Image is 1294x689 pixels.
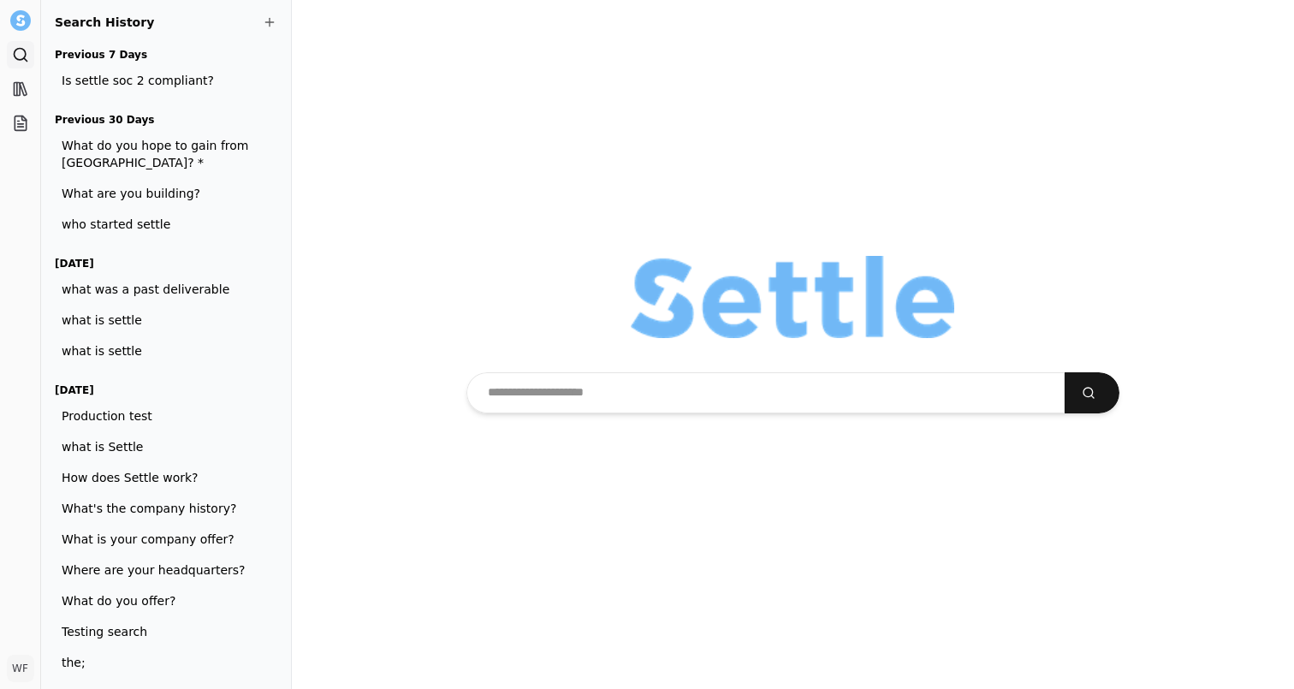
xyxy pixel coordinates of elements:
span: What do you offer? [62,592,257,609]
span: Production test [62,407,257,425]
span: what is settle [62,312,257,329]
img: Organization logo [631,256,954,338]
span: What is your company offer? [62,531,257,548]
h3: [DATE] [55,380,264,401]
span: the; [62,654,257,671]
span: Is settle soc 2 compliant? [62,72,257,89]
span: What do you hope to gain from [GEOGRAPHIC_DATA]? * [62,137,257,171]
a: Search [7,41,34,68]
span: who started settle [62,216,257,233]
button: Settle [7,7,34,34]
a: Projects [7,110,34,137]
h3: [DATE] [55,253,264,274]
span: How does Settle work? [62,469,257,486]
h2: Search History [55,14,277,31]
span: what is Settle [62,438,257,455]
a: Library [7,75,34,103]
img: Settle [10,10,31,31]
span: What's the company history? [62,500,257,517]
button: WF [7,655,34,682]
h3: Previous 30 Days [55,110,264,130]
span: What are you building? [62,185,257,202]
span: Where are your headquarters? [62,561,257,579]
h3: Previous 7 Days [55,45,264,65]
span: what is settle [62,342,257,359]
span: Testing search [62,623,257,640]
span: what was a past deliverable [62,281,257,298]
